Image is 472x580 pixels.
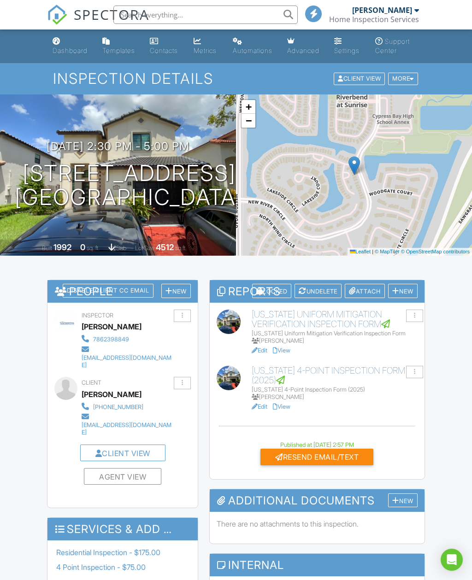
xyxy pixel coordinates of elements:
div: Contacts [150,47,178,54]
span: sq. ft. [87,245,100,252]
a: [PHONE_NUMBER] [82,401,173,411]
div: [PERSON_NAME] [82,387,142,401]
a: Leaflet [350,249,371,254]
div: More [388,73,418,85]
a: Client View [333,75,387,82]
div: Disable Client CC Email [63,284,153,298]
span: − [246,115,252,126]
div: 4512 [156,242,174,252]
div: Metrics [194,47,217,54]
h1: [STREET_ADDRESS] [GEOGRAPHIC_DATA] [15,161,243,210]
div: New [388,284,418,298]
h1: Inspection Details [53,70,419,87]
a: Advanced [283,33,323,59]
a: © MapTiler [375,249,400,254]
a: Edit [252,403,267,410]
span: Client [82,379,101,386]
a: Support Center [372,33,423,59]
div: [PERSON_NAME] [252,393,417,401]
a: © OpenStreetMap contributors [401,249,470,254]
div: Automations [233,47,272,54]
a: Client View [95,449,150,458]
div: [US_STATE] 4-Point Inspection Form (2025) [252,386,417,393]
div: Locked [252,284,292,298]
div: Open Intercom Messenger [441,549,463,571]
span: Inspector [82,312,113,319]
span: | [372,249,373,254]
li: Manual fee: 4 Point Inspection [54,562,190,572]
h3: People [47,280,197,303]
a: 7862398849 [82,334,173,344]
span: Built [42,245,52,252]
h3: Internal [210,554,425,576]
a: Edit [252,347,267,354]
div: Attach [345,284,385,298]
a: Metrics [190,33,222,59]
div: Templates [102,47,135,54]
a: [EMAIL_ADDRESS][DOMAIN_NAME] [82,344,173,370]
div: New [161,284,191,298]
input: Search everything... [113,6,298,24]
h6: [US_STATE] Uniform Mitigation Verification Inspection Form [252,310,417,329]
img: Marker [348,156,360,175]
a: SPECTORA [47,12,149,32]
h3: Additional Documents [210,489,425,512]
a: View [273,347,290,354]
h3: Services & Add ons [47,518,197,540]
span: 4 Point Inspection - $75.00 [56,562,146,572]
div: [EMAIL_ADDRESS][DOMAIN_NAME] [82,354,173,369]
span: Lot Size [135,245,154,252]
h3: [DATE] 2:30 pm - 5:00 pm [47,140,189,152]
li: Service: Residential Inspection [54,547,190,557]
span: SPECTORA [74,5,149,24]
span: + [246,101,252,112]
div: New [388,493,418,508]
a: Dashboard [49,33,91,59]
p: There are no attachments to this inspection. [217,519,418,529]
a: Zoom in [242,100,255,114]
div: [PHONE_NUMBER] [93,404,143,411]
a: Zoom out [242,114,255,128]
span: sq.ft. [175,245,187,252]
div: Client View [334,73,385,85]
a: Settings [330,33,364,59]
a: Templates [99,33,139,59]
div: Advanced [287,47,319,54]
div: [US_STATE] Uniform Mitigation Verification Inspection Form [252,330,417,337]
div: Dashboard [53,47,88,54]
div: [PERSON_NAME] [352,6,412,15]
a: [EMAIL_ADDRESS][DOMAIN_NAME] [82,411,173,437]
div: 7862398849 [93,336,129,343]
h6: [US_STATE] 4-Point Inspection Form (2025) [252,366,417,385]
div: 0 [80,242,85,252]
img: The Best Home Inspection Software - Spectora [47,5,67,25]
span: Residential Inspection - $175.00 [56,548,160,557]
div: Undelete [295,284,342,298]
div: 1992 [53,242,71,252]
div: [PERSON_NAME] [252,337,417,345]
div: [PERSON_NAME] [82,320,142,334]
a: Contacts [146,33,183,59]
div: Settings [334,47,360,54]
div: Published at [DATE] 2:57 PM [217,441,418,449]
a: View [273,403,290,410]
a: [US_STATE] 4-Point Inspection Form (2025) [US_STATE] 4-Point Inspection Form (2025) [PERSON_NAME] [252,366,417,401]
div: Home Inspection Services [329,15,419,24]
a: [US_STATE] Uniform Mitigation Verification Inspection Form [US_STATE] Uniform Mitigation Verifica... [252,310,417,345]
div: Support Center [375,37,410,54]
a: Automations (Basic) [229,33,276,59]
div: [EMAIL_ADDRESS][DOMAIN_NAME] [82,422,173,436]
div: Resend Email/Text [260,449,373,465]
h3: Reports [210,280,425,303]
span: slab [116,245,126,252]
